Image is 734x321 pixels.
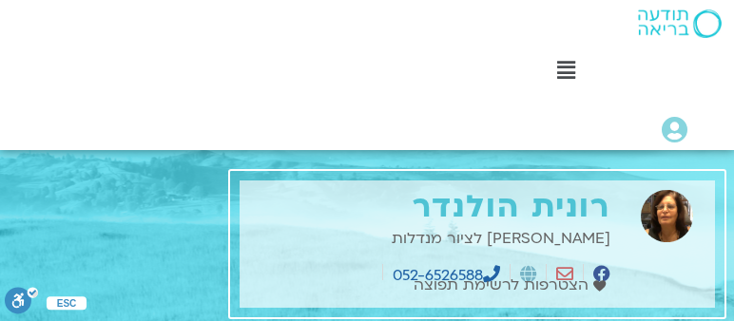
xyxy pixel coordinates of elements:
img: תודעה בריאה [638,9,722,38]
h2: [PERSON_NAME] לציור מנדלות [249,230,610,247]
span: הצטרפות לרשימת תפוצה [414,273,593,298]
h1: רונית הולנדר [249,190,610,225]
a: הצטרפות לרשימת תפוצה [414,273,610,298]
a: 052-6526588 [393,265,500,286]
